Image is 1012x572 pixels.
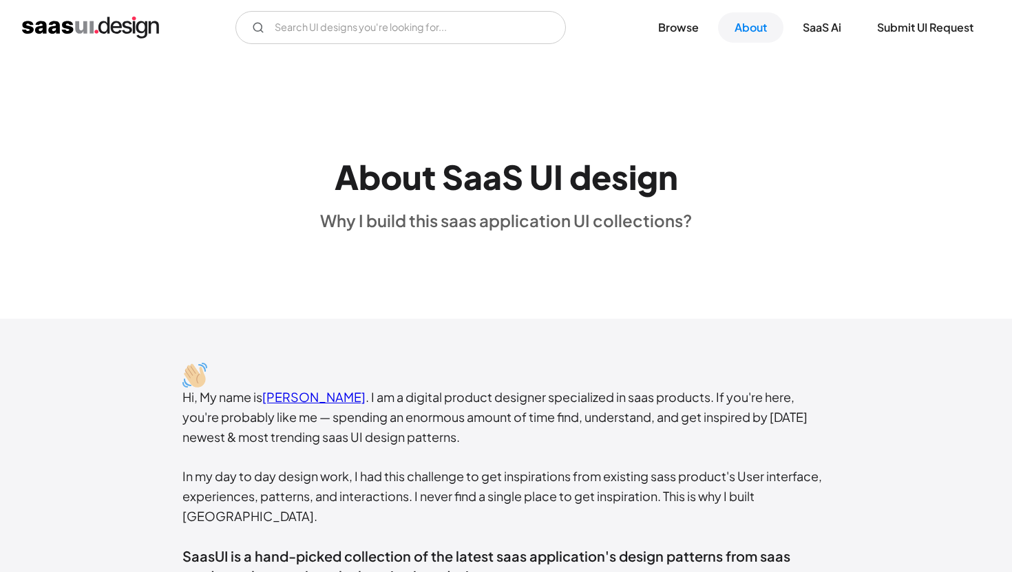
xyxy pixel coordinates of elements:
input: Search UI designs you're looking for... [235,11,566,44]
h1: About SaaS UI design [335,157,678,197]
a: About [718,12,783,43]
a: Submit UI Request [861,12,990,43]
a: SaaS Ai [786,12,858,43]
a: home [22,17,159,39]
div: Why I build this saas application UI collections? [320,210,692,231]
a: Browse [642,12,715,43]
form: Email Form [235,11,566,44]
a: [PERSON_NAME] [262,389,366,405]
